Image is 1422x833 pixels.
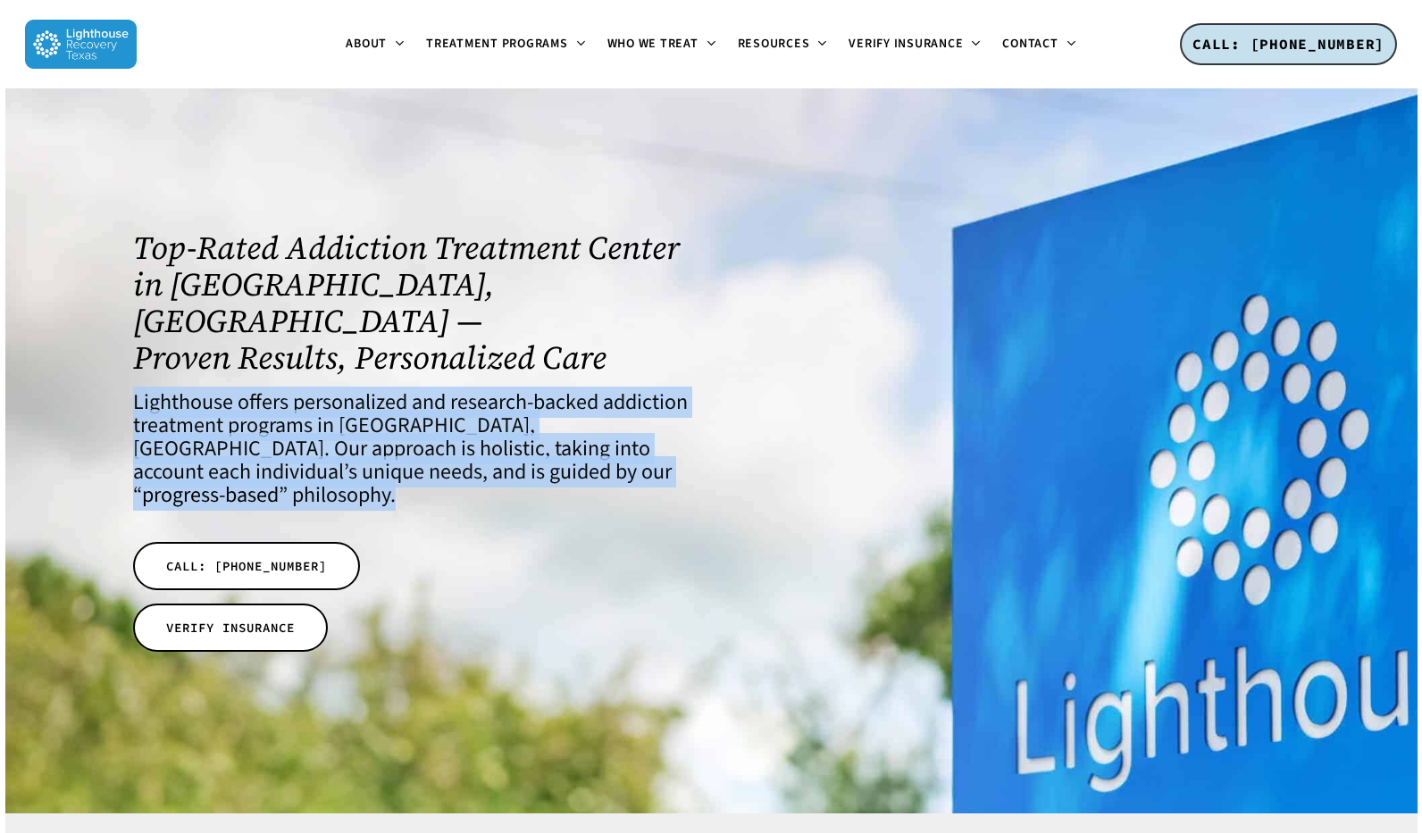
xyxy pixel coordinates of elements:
a: VERIFY INSURANCE [133,604,328,652]
h4: Lighthouse offers personalized and research-backed addiction treatment programs in [GEOGRAPHIC_DA... [133,391,688,507]
h1: Top-Rated Addiction Treatment Center in [GEOGRAPHIC_DATA], [GEOGRAPHIC_DATA] — Proven Results, Pe... [133,229,688,376]
a: Contact [991,37,1086,52]
span: VERIFY INSURANCE [166,619,295,637]
a: Resources [727,37,839,52]
span: Resources [738,35,810,53]
span: Contact [1002,35,1058,53]
a: CALL: [PHONE_NUMBER] [1180,23,1397,66]
a: Treatment Programs [415,37,597,52]
a: Verify Insurance [838,37,991,52]
a: progress-based [142,479,279,511]
span: Verify Insurance [849,35,963,53]
a: Who We Treat [597,37,727,52]
span: Treatment Programs [426,35,568,53]
img: Lighthouse Recovery Texas [25,20,137,69]
span: CALL: [PHONE_NUMBER] [1192,35,1384,53]
a: About [335,37,415,52]
span: Who We Treat [607,35,698,53]
span: About [346,35,387,53]
a: CALL: [PHONE_NUMBER] [133,542,360,590]
span: CALL: [PHONE_NUMBER] [166,557,327,575]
